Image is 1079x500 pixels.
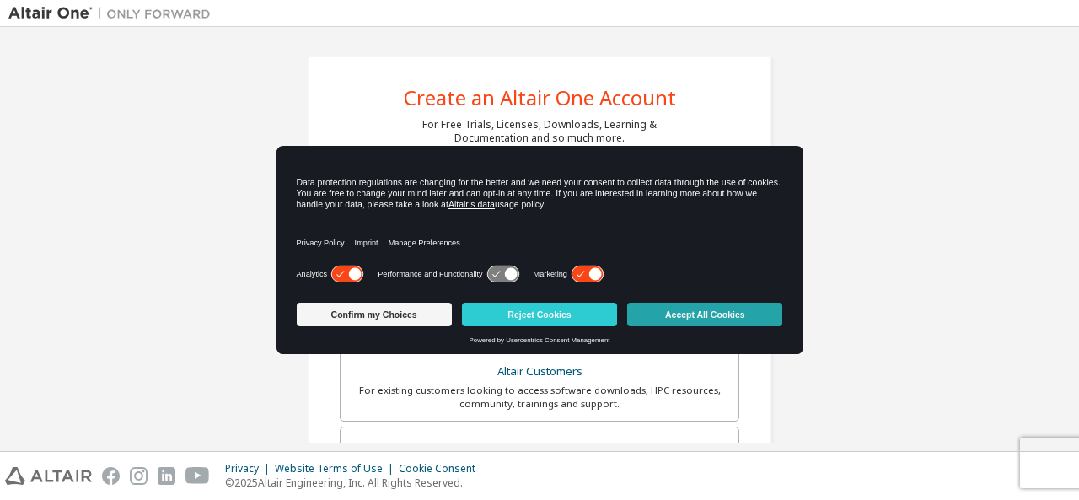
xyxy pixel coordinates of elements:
img: facebook.svg [102,467,120,485]
div: For existing customers looking to access software downloads, HPC resources, community, trainings ... [351,384,728,411]
div: Altair Customers [351,360,728,384]
div: Privacy [225,462,275,476]
div: Students [351,438,728,461]
div: Create an Altair One Account [404,88,676,108]
img: Altair One [8,5,219,22]
img: linkedin.svg [158,467,175,485]
p: © 2025 Altair Engineering, Inc. All Rights Reserved. [225,476,486,490]
div: For Free Trials, Licenses, Downloads, Learning & Documentation and so much more. [422,118,657,145]
img: youtube.svg [185,467,210,485]
img: instagram.svg [130,467,148,485]
div: Website Terms of Use [275,462,399,476]
div: Cookie Consent [399,462,486,476]
img: altair_logo.svg [5,467,92,485]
